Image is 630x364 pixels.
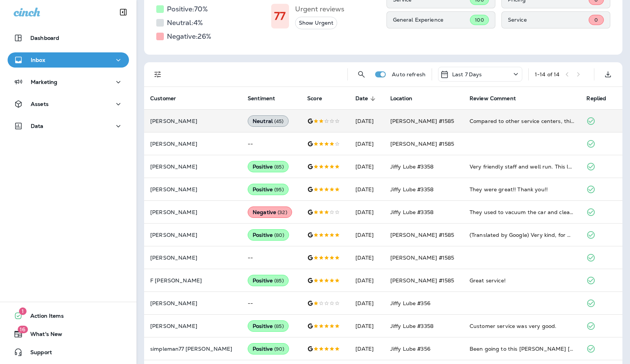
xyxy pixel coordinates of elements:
td: [DATE] [349,292,384,315]
span: Sentiment [248,95,285,102]
span: Replied [586,95,616,102]
button: Export as CSV [600,67,616,82]
span: Customer [150,95,176,102]
span: [PERSON_NAME] #1585 [390,232,454,238]
span: [PERSON_NAME] #1585 [390,118,454,124]
span: Review Comment [470,95,516,102]
span: ( 80 ) [274,232,284,238]
p: General Experience [393,17,470,23]
span: Jiffy Lube #3358 [390,209,434,216]
button: Search Reviews [354,67,369,82]
span: Location [390,95,422,102]
span: ( 85 ) [274,164,284,170]
span: Location [390,95,412,102]
p: [PERSON_NAME] [150,186,236,192]
button: Show Urgent [295,17,337,29]
span: Replied [586,95,606,102]
span: Score [307,95,322,102]
div: Positive [248,229,289,241]
div: Customer service was very good. [470,322,575,330]
span: Customer [150,95,186,102]
h5: Positive: 70 % [167,3,208,15]
span: ( 32 ) [278,209,287,216]
span: ( 90 ) [274,346,284,352]
div: Positive [248,184,289,195]
button: Collapse Sidebar [113,5,134,20]
button: Inbox [8,52,129,68]
td: [DATE] [349,132,384,155]
p: [PERSON_NAME] [150,323,236,329]
p: Assets [31,101,49,107]
div: Been going to this Downey Jiffy Lube for years now. Service has always been on point 👍. I've reco... [470,345,575,353]
p: F [PERSON_NAME] [150,277,236,284]
td: -- [242,246,301,269]
td: [DATE] [349,246,384,269]
span: What's New [23,331,62,340]
span: Action Items [23,313,64,322]
button: Dashboard [8,30,129,46]
h5: Neutral: 4 % [167,17,203,29]
span: 1 [19,307,27,315]
span: Jiffy Lube #3358 [390,323,434,329]
p: Last 7 Days [452,71,482,77]
span: [PERSON_NAME] #1585 [390,254,454,261]
span: ( 85 ) [274,277,284,284]
button: Marketing [8,74,129,90]
td: [DATE] [349,201,384,224]
span: 0 [594,17,598,23]
button: 16What's New [8,326,129,342]
div: Compared to other service centers, this location is somewhat overpriced for a synthetic oil chang... [470,117,575,125]
span: 16 [17,326,28,333]
div: Positive [248,161,289,172]
p: [PERSON_NAME] [150,232,236,238]
div: 1 - 14 of 14 [535,71,559,77]
span: ( 95 ) [274,186,284,193]
div: They were great!! Thank you!! [470,186,575,193]
p: [PERSON_NAME] [150,209,236,215]
div: Negative [248,206,292,218]
span: ( 85 ) [274,323,284,329]
span: [PERSON_NAME] #1585 [390,277,454,284]
span: Support [23,349,52,358]
td: -- [242,132,301,155]
span: [PERSON_NAME] #1585 [390,140,454,147]
h1: 77 [274,10,286,22]
div: (Translated by Google) Very kind, for me that is important (Original) Bien amables, para mi eso e... [470,231,575,239]
button: Assets [8,96,129,112]
button: Data [8,118,129,134]
button: 1Action Items [8,308,129,323]
p: simpleman77 [PERSON_NAME] [150,346,236,352]
span: Jiffy Lube #3358 [390,186,434,193]
p: Auto refresh [392,71,426,77]
div: They used to vacuum the car and clean windows and they no longer do it. The quality of work has d... [470,208,575,216]
button: Support [8,345,129,360]
span: Date [355,95,378,102]
span: 100 [475,17,484,23]
p: Data [31,123,44,129]
td: [DATE] [349,269,384,292]
p: [PERSON_NAME] [150,300,236,306]
span: Jiffy Lube #356 [390,300,430,307]
div: Positive [248,275,289,286]
p: [PERSON_NAME] [150,118,236,124]
div: Positive [248,320,289,332]
div: Very friendly staff and well run. This location will be my “go to” for all our oil changes. [470,163,575,170]
p: Inbox [31,57,45,63]
div: Neutral [248,115,289,127]
td: [DATE] [349,337,384,360]
p: Dashboard [30,35,59,41]
span: Jiffy Lube #356 [390,345,430,352]
td: -- [242,292,301,315]
p: Marketing [31,79,57,85]
td: [DATE] [349,178,384,201]
div: Positive [248,343,289,355]
span: Date [355,95,368,102]
td: [DATE] [349,224,384,246]
td: [DATE] [349,315,384,337]
span: ( 45 ) [274,118,284,124]
button: Filters [150,67,165,82]
div: Great service! [470,277,575,284]
h5: Negative: 26 % [167,30,211,43]
p: [PERSON_NAME] [150,164,236,170]
span: Review Comment [470,95,526,102]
